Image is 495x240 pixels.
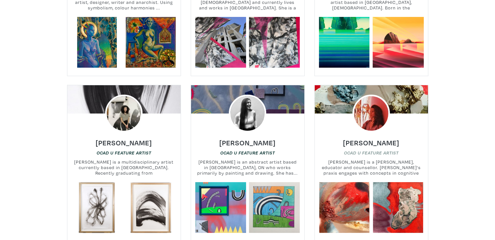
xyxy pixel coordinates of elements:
a: [PERSON_NAME] [343,137,399,144]
small: [PERSON_NAME] is an abstract artist based in [GEOGRAPHIC_DATA], ON who works primarily by paintin... [191,159,304,176]
a: OCAD U Feature Artist [220,150,275,156]
img: phpThumb.php [352,95,390,132]
a: OCAD U Feature Artist [97,150,151,156]
em: OCAD U Feature Artist [97,150,151,155]
img: phpThumb.php [105,95,143,132]
a: [PERSON_NAME] [219,137,276,144]
em: OCAD U Feature Artist [220,150,275,155]
small: [PERSON_NAME] is a multidisciplinary artist currently based in [GEOGRAPHIC_DATA]. Recently gradua... [67,159,181,176]
h6: [PERSON_NAME] [343,138,399,147]
em: OCAD U Feature Artist [344,150,399,155]
img: phpThumb.php [229,95,267,132]
h6: [PERSON_NAME] [219,138,276,147]
a: [PERSON_NAME] [96,137,152,144]
h6: [PERSON_NAME] [96,138,152,147]
small: [PERSON_NAME] is a [PERSON_NAME], educator and counsellor. [PERSON_NAME]'s praxis engages with co... [315,159,428,176]
a: OCAD U Feature Artist [344,150,399,156]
